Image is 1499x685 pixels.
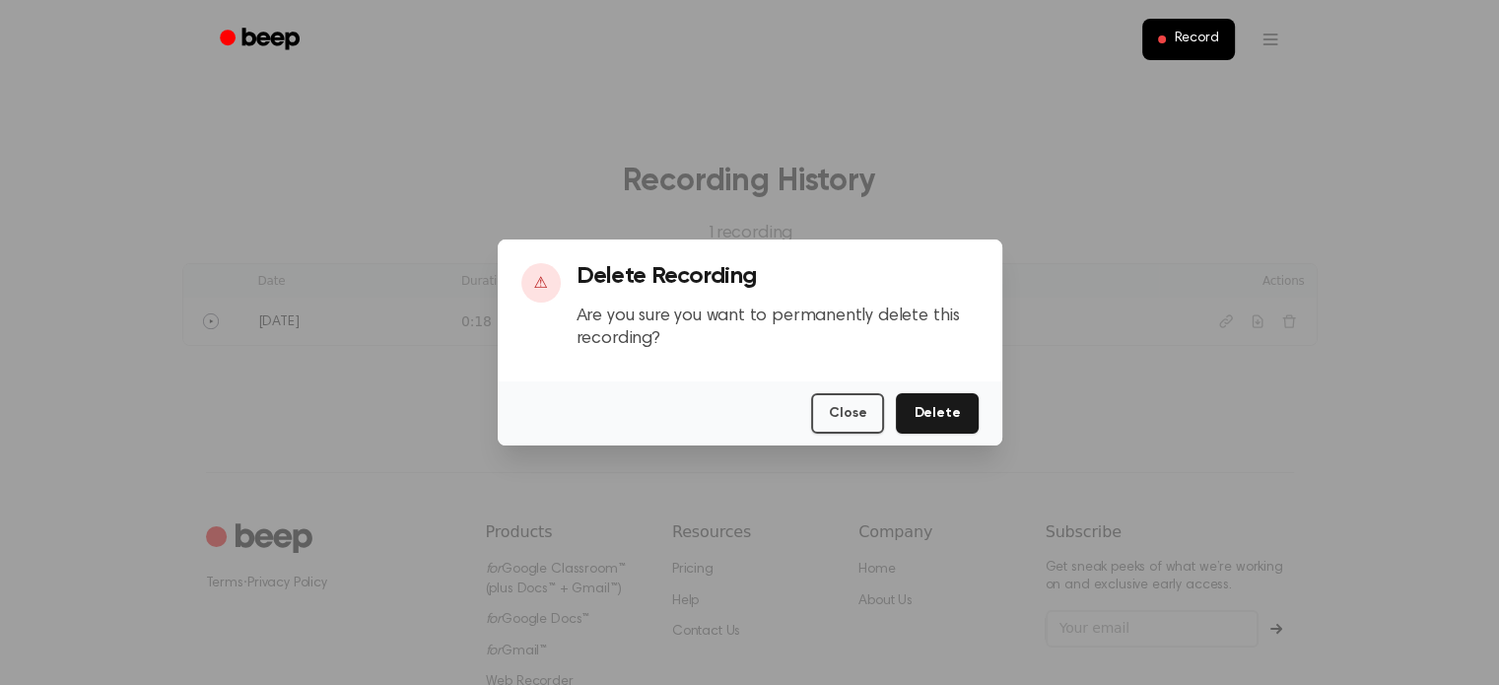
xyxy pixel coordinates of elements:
button: Delete [896,393,978,434]
button: Record [1142,19,1234,60]
button: Open menu [1247,16,1294,63]
a: Beep [206,21,317,59]
span: Record [1174,31,1218,48]
p: Are you sure you want to permanently delete this recording? [577,306,979,350]
div: ⚠ [521,263,561,303]
h3: Delete Recording [577,263,979,290]
button: Close [811,393,884,434]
